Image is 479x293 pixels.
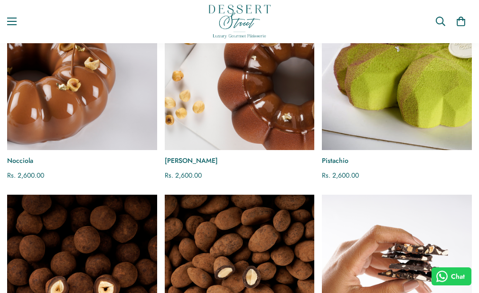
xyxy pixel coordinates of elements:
[451,272,465,282] span: Chat
[209,5,271,38] img: Dessert Street
[7,156,157,166] a: Nocciola
[7,170,44,180] span: Rs. 2,600.00
[322,170,359,180] span: Rs. 2,600.00
[432,267,472,285] button: Chat
[7,0,157,151] a: Nocciola
[322,0,472,151] a: Pistachio
[450,10,472,32] a: 0
[322,156,472,166] a: Pistachio
[165,0,315,151] a: Nocciola Caramel
[165,170,202,180] span: Rs. 2,600.00
[165,156,315,166] a: [PERSON_NAME]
